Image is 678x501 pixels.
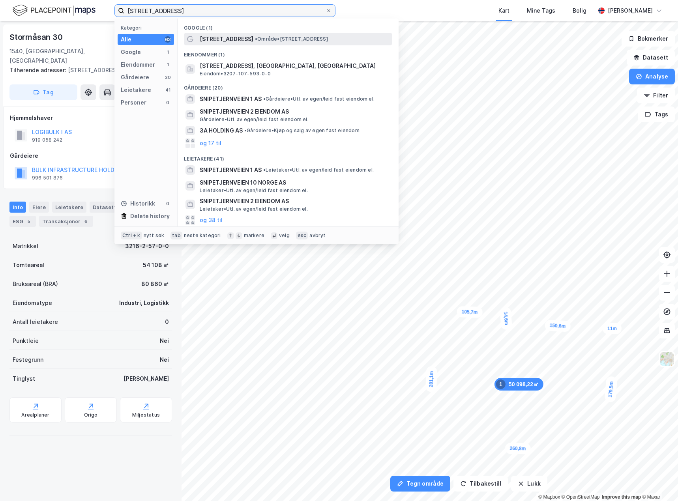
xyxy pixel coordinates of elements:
span: Eiendom • 3207-107-593-0-0 [200,71,271,77]
span: SNIPETJERNVEIEN 10 NORGE AS [200,178,389,187]
div: Nei [160,355,169,365]
div: Map marker [425,366,437,392]
div: ESG [9,216,36,227]
div: Transaksjoner [39,216,93,227]
div: Ctrl + k [121,232,142,239]
div: Eiere [29,202,49,213]
div: 41 [165,87,171,93]
div: Historikk [121,199,155,208]
div: 20 [165,74,171,80]
span: SNIPETJERNVEIEN 2 EIENDOM AS [200,196,389,206]
span: [STREET_ADDRESS] [200,34,253,44]
div: 1 [165,49,171,55]
div: Map marker [505,443,530,454]
div: Map marker [500,307,513,330]
div: velg [279,232,290,239]
div: Eiendommer (1) [178,45,399,60]
a: Improve this map [602,494,641,500]
div: Mine Tags [527,6,555,15]
div: Gårdeiere (20) [178,79,399,93]
div: Info [9,202,26,213]
span: SNIPETJERNVEIEN 1 AS [200,165,262,175]
div: avbryt [309,232,326,239]
span: [STREET_ADDRESS], [GEOGRAPHIC_DATA], [GEOGRAPHIC_DATA] [200,61,389,71]
span: Leietaker • Utl. av egen/leid fast eiendom el. [263,167,374,173]
div: markere [244,232,264,239]
img: Z [659,351,674,366]
button: Tilbakestill [453,476,508,492]
div: Kart [498,6,509,15]
div: Datasett [90,202,119,213]
span: SNIPETJERNVEIEN 2 EIENDOM AS [200,107,389,116]
button: og 38 til [200,215,223,225]
div: Gårdeiere [121,73,149,82]
div: Tinglyst [13,374,35,383]
span: Leietaker • Utl. av egen/leid fast eiendom el. [200,187,308,194]
div: 1540, [GEOGRAPHIC_DATA], [GEOGRAPHIC_DATA] [9,47,139,65]
button: Lukk [511,476,547,492]
div: Personer [121,98,146,107]
div: 1 [496,379,506,389]
span: Gårdeiere • Utl. av egen/leid fast eiendom el. [200,116,309,123]
button: Datasett [627,50,675,65]
button: Filter [637,88,675,103]
span: Leietaker • Utl. av egen/leid fast eiendom el. [200,206,308,212]
button: Analyse [629,69,675,84]
div: Origo [84,412,98,418]
div: Leietakere [121,85,151,95]
div: Eiendomstype [13,298,52,308]
div: Alle [121,35,131,44]
div: Google (1) [178,19,399,33]
div: [PERSON_NAME] [608,6,653,15]
span: • [263,167,266,173]
span: Område • [STREET_ADDRESS] [255,36,328,42]
div: Kategori [121,25,174,31]
div: 80 860 ㎡ [141,279,169,289]
div: [PERSON_NAME] [124,374,169,383]
span: • [244,127,247,133]
div: Matrikkel [13,241,38,251]
button: Tags [638,107,675,122]
div: Miljøstatus [132,412,160,418]
div: Map marker [604,376,617,403]
div: Map marker [457,306,483,318]
div: Hjemmelshaver [10,113,172,123]
div: Antall leietakere [13,317,58,327]
div: Google [121,47,141,57]
div: Gårdeiere [10,151,172,161]
div: 54 108 ㎡ [143,260,169,270]
button: og 17 til [200,138,221,148]
div: Map marker [494,378,543,391]
div: [STREET_ADDRESS] [9,65,166,75]
input: Søk på adresse, matrikkel, gårdeiere, leietakere eller personer [124,5,326,17]
div: 1 [165,62,171,68]
div: Eiendommer [121,60,155,69]
span: Tilhørende adresser: [9,67,68,73]
div: 63 [165,36,171,43]
div: Industri, Logistikk [119,298,169,308]
div: Kontrollprogram for chat [639,463,678,501]
span: Gårdeiere • Utl. av egen/leid fast eiendom el. [263,96,375,102]
div: tab [170,232,182,239]
div: Delete history [130,211,170,221]
iframe: Chat Widget [639,463,678,501]
div: nytt søk [144,232,165,239]
div: Stormåsan 30 [9,31,64,43]
div: Leietakere [52,202,86,213]
div: Nei [160,336,169,346]
div: Bolig [573,6,586,15]
div: 919 058 242 [32,137,62,143]
div: Festegrunn [13,355,43,365]
div: Leietakere (41) [178,150,399,164]
span: Gårdeiere • Kjøp og salg av egen fast eiendom [244,127,360,134]
span: • [263,96,266,102]
span: • [255,36,257,42]
a: OpenStreetMap [562,494,600,500]
div: 996 501 876 [32,175,63,181]
div: 0 [165,317,169,327]
img: logo.f888ab2527a4732fd821a326f86c7f29.svg [13,4,96,17]
span: 3A HOLDING AS [200,126,243,135]
div: 3216-2-57-0-0 [125,241,169,251]
div: 0 [165,99,171,106]
div: Tomteareal [13,260,44,270]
